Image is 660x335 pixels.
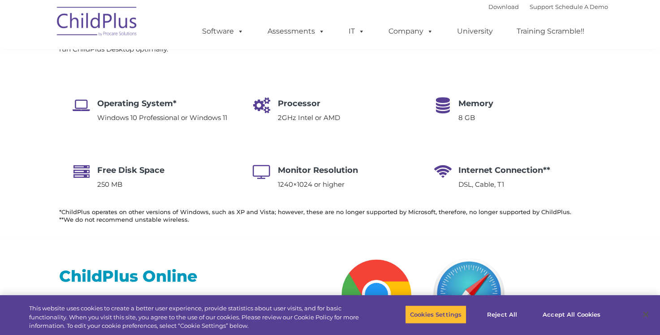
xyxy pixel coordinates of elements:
[193,22,253,40] a: Software
[405,305,466,324] button: Cookies Settings
[52,0,142,45] img: ChildPlus by Procare Solutions
[458,180,504,189] span: DSL, Cable, T1
[458,113,475,122] span: 8 GB
[259,22,334,40] a: Assessments
[636,305,656,324] button: Close
[278,99,320,108] span: Processor
[488,3,519,10] a: Download
[448,22,502,40] a: University
[340,22,374,40] a: IT
[429,255,509,334] img: Safari
[458,165,550,175] span: Internet Connection**
[97,165,164,175] span: Free Disk Space
[508,22,593,40] a: Training Scramble!!
[555,3,608,10] a: Schedule A Demo
[458,99,493,108] span: Memory
[29,304,363,331] div: This website uses cookies to create a better user experience, provide statistics about user visit...
[488,3,608,10] font: |
[380,22,442,40] a: Company
[97,112,227,123] p: Windows 10 Professional or Windows 11
[97,97,227,110] h4: Operating System*
[59,266,324,286] h2: ChildPlus Online
[278,165,358,175] span: Monitor Resolution
[278,180,345,189] span: 1240×1024 or higher
[337,255,416,334] img: Chrome
[271,52,298,59] span: Last name
[474,305,530,324] button: Reject All
[97,180,122,189] span: 250 MB
[530,3,553,10] a: Support
[538,305,605,324] button: Accept All Cookies
[271,89,309,95] span: Phone number
[278,113,340,122] span: 2GHz Intel or AMD
[59,208,601,223] h6: *ChildPlus operates on other versions of Windows, such as XP and Vista; however, these are no lon...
